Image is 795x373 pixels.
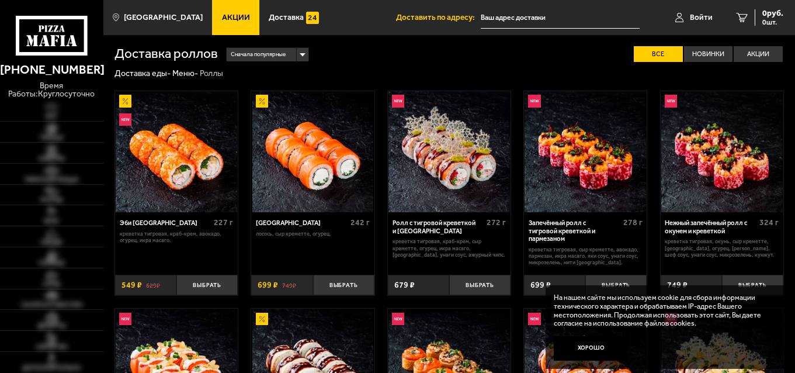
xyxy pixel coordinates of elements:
a: НовинкаЗапечённый ролл с тигровой креветкой и пармезаном [524,91,647,213]
a: АкционныйНовинкаЭби Калифорния [115,91,238,213]
img: Новинка [528,95,540,107]
div: Запечённый ролл с тигровой креветкой и пармезаном [529,219,620,243]
a: Доставка еды- [114,68,171,78]
a: АкционныйФиладельфия [251,91,374,213]
span: 749 ₽ [667,281,688,289]
img: Филадельфия [252,91,374,213]
p: креветка тигровая, Сыр креметте, авокадо, пармезан, икра масаго, яки соус, унаги соус, микрозелен... [529,246,643,266]
span: 549 ₽ [121,281,142,289]
span: 0 руб. [762,9,783,18]
img: Новинка [119,113,131,126]
span: 242 г [350,217,370,227]
span: Доставить по адресу: [396,13,481,22]
span: 324 г [759,217,779,227]
p: лосось, Сыр креметте, огурец. [256,230,370,237]
span: 278 г [623,217,643,227]
div: Роллы [200,68,223,79]
span: Доставка [269,13,304,22]
h1: Доставка роллов [114,47,218,61]
span: Сначала популярные [231,47,286,63]
div: [GEOGRAPHIC_DATA] [256,219,348,227]
img: Новинка [665,95,677,107]
img: Акционный [256,313,268,325]
span: 699 ₽ [530,281,551,289]
div: Ролл с тигровой креветкой и [GEOGRAPHIC_DATA] [393,219,484,235]
button: Хорошо [554,336,629,361]
span: 0 шт. [762,19,783,26]
input: Ваш адрес доставки [481,7,640,29]
img: Акционный [256,95,268,107]
button: Выбрать [585,275,647,295]
a: НовинкаНежный запечённый ролл с окунем и креветкой [661,91,783,213]
button: Выбрать [449,275,511,295]
a: Меню- [172,68,198,78]
s: 629 ₽ [146,281,160,289]
img: 15daf4d41897b9f0e9f617042186c801.svg [306,12,318,24]
p: На нашем сайте мы используем cookie для сбора информации технического характера и обрабатываем IP... [554,293,769,328]
span: [GEOGRAPHIC_DATA] [124,13,203,22]
img: Новинка [119,313,131,325]
img: Новинка [392,95,404,107]
button: Выбрать [176,275,238,295]
img: Акционный [119,95,131,107]
a: НовинкаРолл с тигровой креветкой и Гуакамоле [388,91,511,213]
span: 679 ₽ [394,281,415,289]
span: 699 ₽ [258,281,278,289]
button: Выбрать [722,275,783,295]
div: Эби [GEOGRAPHIC_DATA] [120,219,211,227]
div: Нежный запечённый ролл с окунем и креветкой [665,219,756,235]
img: Нежный запечённый ролл с окунем и креветкой [661,91,783,213]
label: Акции [734,46,783,62]
span: 272 г [487,217,506,227]
s: 749 ₽ [282,281,296,289]
span: Акции [222,13,250,22]
p: креветка тигровая, краб-крем, Сыр креметте, огурец, икра масаго, [GEOGRAPHIC_DATA], унаги соус, а... [393,238,506,258]
label: Все [634,46,683,62]
img: Новинка [528,313,540,325]
img: Запечённый ролл с тигровой креветкой и пармезаном [525,91,646,213]
img: Ролл с тигровой креветкой и Гуакамоле [388,91,510,213]
button: Выбрать [313,275,374,295]
p: креветка тигровая, окунь, Сыр креметте, [GEOGRAPHIC_DATA], огурец, [PERSON_NAME], шеф соус, унаги... [665,238,779,258]
img: Новинка [392,313,404,325]
label: Новинки [684,46,733,62]
p: креветка тигровая, краб-крем, авокадо, огурец, икра масаго. [120,230,234,244]
span: Войти [690,13,713,22]
img: Эби Калифорния [116,91,237,213]
span: 227 г [214,217,233,227]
